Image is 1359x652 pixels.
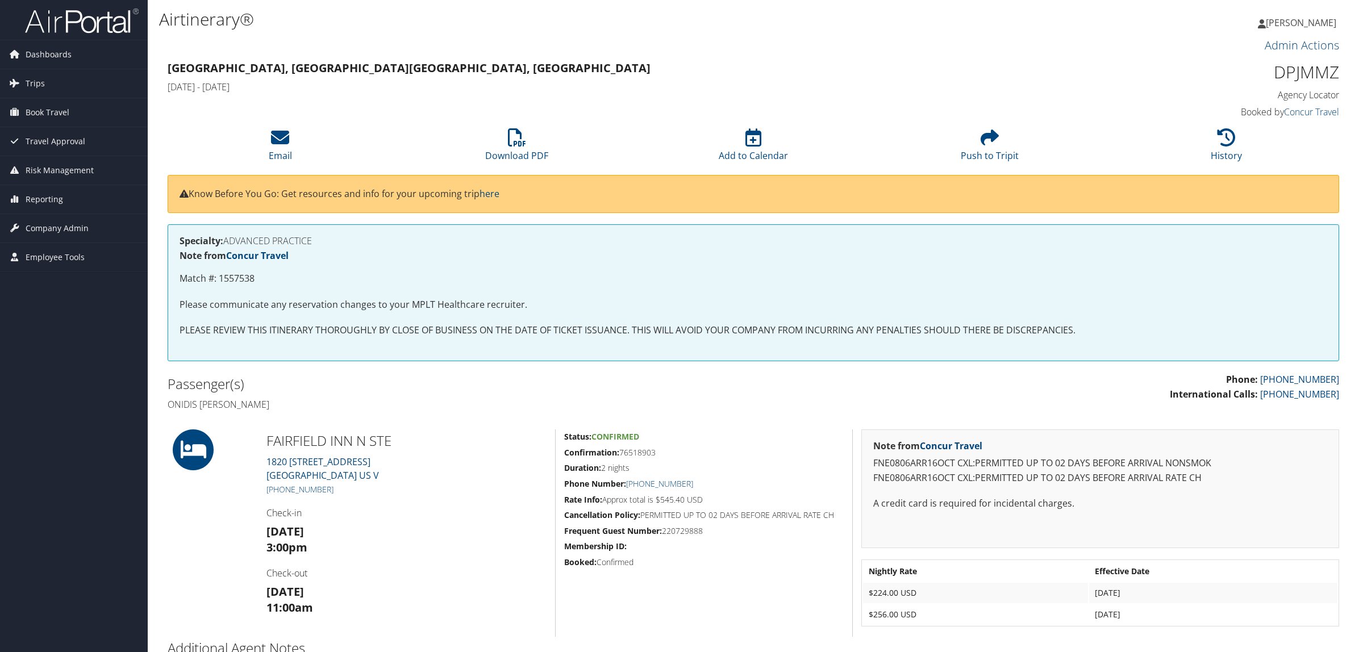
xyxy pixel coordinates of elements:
[564,525,662,536] strong: Frequent Guest Number:
[564,541,627,551] strong: Membership ID:
[168,398,745,411] h4: Onidis [PERSON_NAME]
[863,561,1088,582] th: Nightly Rate
[266,584,304,599] strong: [DATE]
[1170,388,1258,400] strong: International Calls:
[961,135,1019,162] a: Push to Tripit
[1089,561,1337,582] th: Effective Date
[480,187,499,200] a: here
[564,462,601,473] strong: Duration:
[873,456,1327,485] p: FNE0806ARR16OCT CXL:PERMITTED UP TO 02 DAYS BEFORE ARRIVAL NONSMOK FNE0806ARR16OCT CXL:PERMITTED ...
[564,494,602,505] strong: Rate Info:
[719,135,788,162] a: Add to Calendar
[266,455,379,482] a: 1820 [STREET_ADDRESS][GEOGRAPHIC_DATA] US V
[168,60,651,76] strong: [GEOGRAPHIC_DATA], [GEOGRAPHIC_DATA] [GEOGRAPHIC_DATA], [GEOGRAPHIC_DATA]
[26,98,69,127] span: Book Travel
[1089,583,1337,603] td: [DATE]
[180,235,223,247] strong: Specialty:
[269,135,292,162] a: Email
[1059,106,1339,118] h4: Booked by
[25,7,139,34] img: airportal-logo.png
[26,127,85,156] span: Travel Approval
[266,484,334,495] a: [PHONE_NUMBER]
[564,494,844,505] h5: Approx total is $545.40 USD
[863,583,1088,603] td: $224.00 USD
[564,509,640,520] strong: Cancellation Policy:
[180,323,1327,338] p: PLEASE REVIEW THIS ITINERARY THOROUGHLY BY CLOSE OF BUSINESS ON THE DATE OF TICKET ISSUANCE. THIS...
[266,524,304,539] strong: [DATE]
[168,81,1042,93] h4: [DATE] - [DATE]
[863,604,1088,625] td: $256.00 USD
[564,525,844,537] h5: 220729888
[159,7,952,31] h1: Airtinerary®
[26,214,89,243] span: Company Admin
[1258,6,1348,40] a: [PERSON_NAME]
[564,447,619,458] strong: Confirmation:
[564,557,844,568] h5: Confirmed
[26,156,94,185] span: Risk Management
[180,236,1327,245] h4: ADVANCED PRACTICE
[591,431,639,442] span: Confirmed
[26,185,63,214] span: Reporting
[180,249,289,262] strong: Note from
[1059,89,1339,101] h4: Agency Locator
[873,440,982,452] strong: Note from
[564,557,597,567] strong: Booked:
[564,478,626,489] strong: Phone Number:
[564,462,844,474] h5: 2 nights
[266,540,307,555] strong: 3:00pm
[1211,135,1242,162] a: History
[1284,106,1339,118] a: Concur Travel
[626,478,693,489] a: [PHONE_NUMBER]
[226,249,289,262] a: Concur Travel
[168,374,745,394] h2: Passenger(s)
[26,243,85,271] span: Employee Tools
[485,135,548,162] a: Download PDF
[180,298,1327,312] p: Please communicate any reservation changes to your MPLT Healthcare recruiter.
[266,567,547,579] h4: Check-out
[564,509,844,521] h5: PERMITTED UP TO 02 DAYS BEFORE ARRIVAL RATE CH
[266,431,547,450] h2: FAIRFIELD INN N STE
[26,40,72,69] span: Dashboards
[1265,37,1339,53] a: Admin Actions
[920,440,982,452] a: Concur Travel
[873,496,1327,511] p: A credit card is required for incidental charges.
[1260,388,1339,400] a: [PHONE_NUMBER]
[1260,373,1339,386] a: [PHONE_NUMBER]
[1266,16,1336,29] span: [PERSON_NAME]
[26,69,45,98] span: Trips
[266,507,547,519] h4: Check-in
[180,271,1327,286] p: Match #: 1557538
[564,431,591,442] strong: Status:
[564,447,844,458] h5: 76518903
[266,600,313,615] strong: 11:00am
[180,187,1327,202] p: Know Before You Go: Get resources and info for your upcoming trip
[1226,373,1258,386] strong: Phone:
[1089,604,1337,625] td: [DATE]
[1059,60,1339,84] h1: DPJMMZ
